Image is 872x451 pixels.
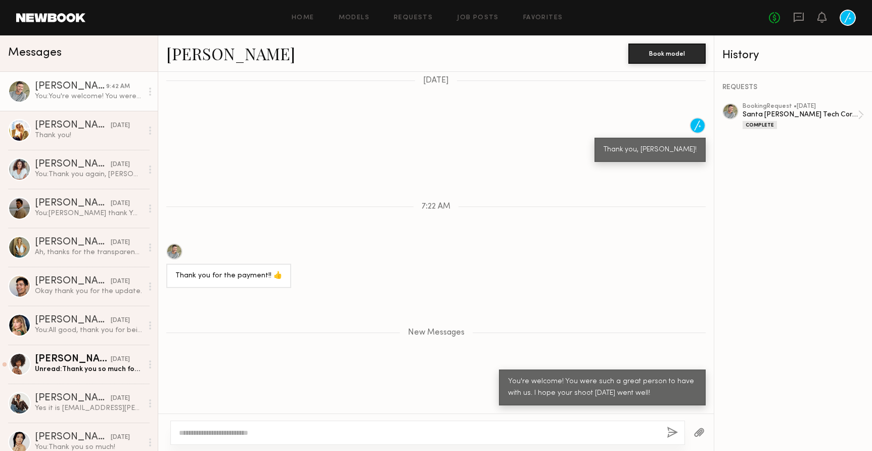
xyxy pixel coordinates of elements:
div: [PERSON_NAME] [35,159,111,170]
div: You: You're welcome! You were such a great person to have with us. I hope your shoot [DATE] went ... [35,92,143,101]
div: 9:42 AM [106,82,130,92]
div: Unread: Thank you so much for having me:) what a joy it was to work with you all. [35,364,143,374]
div: Thank you, [PERSON_NAME]! [604,144,697,156]
div: Thank you for the payment!! 👍 [175,270,282,282]
div: [PERSON_NAME] [35,393,111,403]
a: Favorites [523,15,563,21]
div: REQUESTS [722,84,864,91]
span: [DATE] [423,76,449,85]
div: You're welcome! You were such a great person to have with us. I hope your shoot [DATE] went well! [508,376,697,399]
div: [PERSON_NAME] [35,354,111,364]
span: New Messages [408,329,465,337]
div: booking Request • [DATE] [743,103,858,110]
div: Okay thank you for the update. [35,286,143,296]
div: [DATE] [111,199,130,209]
div: Yes it is [EMAIL_ADDRESS][PERSON_NAME][DOMAIN_NAME] [35,403,143,413]
div: [PERSON_NAME] [35,432,111,442]
span: 7:22 AM [422,202,450,211]
div: [DATE] [111,121,130,131]
div: Ah, thanks for the transparency! Would love to get up there to SB and work together soon. [35,248,143,257]
a: Book model [628,49,706,57]
a: [PERSON_NAME] [166,43,295,64]
div: [DATE] [111,160,130,170]
div: [DATE] [111,238,130,248]
div: [PERSON_NAME] [35,120,111,131]
div: [DATE] [111,394,130,403]
div: [DATE] [111,316,130,325]
div: [PERSON_NAME] [35,315,111,325]
div: [PERSON_NAME] [35,81,106,92]
div: You: [PERSON_NAME] thank YOU my dude! Pleasure to work with you. I'm sure we'll be connecting soo... [35,209,143,218]
div: [PERSON_NAME] [35,276,111,286]
a: Job Posts [457,15,499,21]
div: Thank you! [35,131,143,140]
a: Requests [394,15,433,21]
div: Complete [743,121,777,129]
div: You: Thank you again, [PERSON_NAME]! I hope we get to work with you again soon. [35,170,143,179]
button: Book model [628,44,706,64]
div: [DATE] [111,433,130,442]
div: [PERSON_NAME] [35,237,111,248]
div: History [722,50,864,61]
span: Messages [8,47,62,59]
a: Home [292,15,314,21]
div: [DATE] [111,355,130,364]
a: bookingRequest •[DATE]Santa [PERSON_NAME] Tech Corporate Group - SBA-250709Complete [743,103,864,129]
a: Models [339,15,370,21]
div: Santa [PERSON_NAME] Tech Corporate Group - SBA-250709 [743,110,858,119]
div: [DATE] [111,277,130,286]
div: You: All good, thank you for being up front -- let me reach out to the platform and see what need... [35,325,143,335]
div: [PERSON_NAME] [35,198,111,209]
